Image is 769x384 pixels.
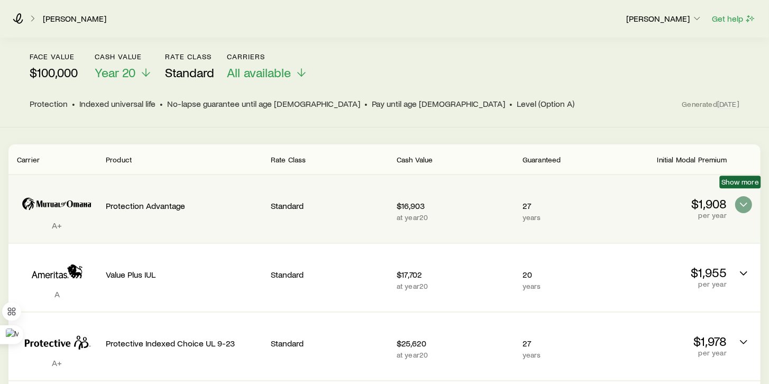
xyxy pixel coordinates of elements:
span: Guaranteed [523,155,561,164]
p: [PERSON_NAME] [626,13,702,24]
span: Cash Value [397,155,433,164]
p: Cash Value [95,52,152,61]
button: Cash ValueYear 20 [95,52,152,80]
p: $1,955 [609,265,727,280]
p: per year [609,280,727,288]
p: years [523,213,601,222]
span: • [160,98,163,109]
p: 20 [523,269,601,280]
p: Standard [271,200,388,211]
span: Pay until age [DEMOGRAPHIC_DATA] [372,98,505,109]
p: Carriers [227,52,308,61]
span: Year 20 [95,65,135,80]
p: Value Plus IUL [106,269,262,280]
span: Indexed universal life [79,98,155,109]
p: A+ [17,220,97,231]
p: face value [30,52,78,61]
p: Standard [271,269,388,280]
p: $100,000 [30,65,78,80]
p: 27 [523,338,601,349]
span: Carrier [17,155,40,164]
button: [PERSON_NAME] [626,13,703,25]
span: Standard [165,65,214,80]
span: Protection [30,98,68,109]
span: Product [106,155,132,164]
p: Rate Class [165,52,214,61]
span: Level (Option A) [517,98,574,109]
p: A [17,289,97,299]
span: • [72,98,75,109]
button: Rate ClassStandard [165,52,214,80]
p: $1,908 [609,196,727,211]
p: $17,702 [397,269,514,280]
button: Get help [711,13,756,25]
span: Initial Modal Premium [657,155,727,164]
span: [DATE] [717,99,739,109]
p: at year 20 [397,282,514,290]
span: All available [227,65,291,80]
p: at year 20 [397,213,514,222]
p: 27 [523,200,601,211]
p: $25,620 [397,338,514,349]
a: [PERSON_NAME] [42,14,107,24]
p: Protective Indexed Choice UL 9-23 [106,338,262,349]
p: $1,978 [609,334,727,349]
span: Rate Class [271,155,306,164]
p: Standard [271,338,388,349]
p: $16,903 [397,200,514,211]
button: CarriersAll available [227,52,308,80]
span: • [364,98,368,109]
p: per year [609,211,727,220]
p: years [523,351,601,359]
p: per year [609,349,727,357]
span: Show more [722,178,759,186]
span: No-lapse guarantee until age [DEMOGRAPHIC_DATA] [167,98,360,109]
span: Generated [682,99,739,109]
p: Protection Advantage [106,200,262,211]
span: • [509,98,512,109]
p: years [523,282,601,290]
p: at year 20 [397,351,514,359]
p: A+ [17,358,97,368]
